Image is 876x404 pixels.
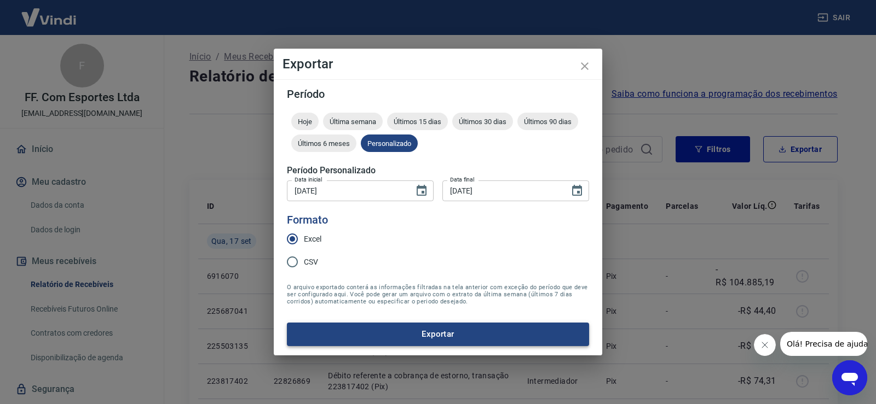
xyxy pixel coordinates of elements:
[361,139,418,148] span: Personalizado
[452,113,513,130] div: Últimos 30 dias
[295,175,322,184] label: Data inicial
[411,180,433,202] button: Choose date, selected date is 17 de set de 2025
[291,118,319,126] span: Hoje
[442,180,562,201] input: DD/MM/YYYY
[304,233,321,245] span: Excel
[291,113,319,130] div: Hoje
[517,118,578,126] span: Últimos 90 dias
[323,113,383,130] div: Última semana
[291,134,356,152] div: Últimos 6 meses
[832,360,867,395] iframe: Botão para abrir a janela de mensagens
[7,8,92,16] span: Olá! Precisa de ajuda?
[287,180,406,201] input: DD/MM/YYYY
[566,180,588,202] button: Choose date, selected date is 17 de set de 2025
[387,118,448,126] span: Últimos 15 dias
[287,284,589,305] span: O arquivo exportado conterá as informações filtradas na tela anterior com exceção do período que ...
[287,323,589,346] button: Exportar
[450,175,475,184] label: Data final
[780,332,867,356] iframe: Mensagem da empresa
[287,212,328,228] legend: Formato
[387,113,448,130] div: Últimos 15 dias
[283,57,593,71] h4: Exportar
[754,334,776,356] iframe: Fechar mensagem
[517,113,578,130] div: Últimos 90 dias
[304,256,318,268] span: CSV
[452,118,513,126] span: Últimos 30 dias
[323,118,383,126] span: Última semana
[361,134,418,152] div: Personalizado
[572,53,598,79] button: close
[287,165,589,176] h5: Período Personalizado
[291,139,356,148] span: Últimos 6 meses
[287,89,589,99] h5: Período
